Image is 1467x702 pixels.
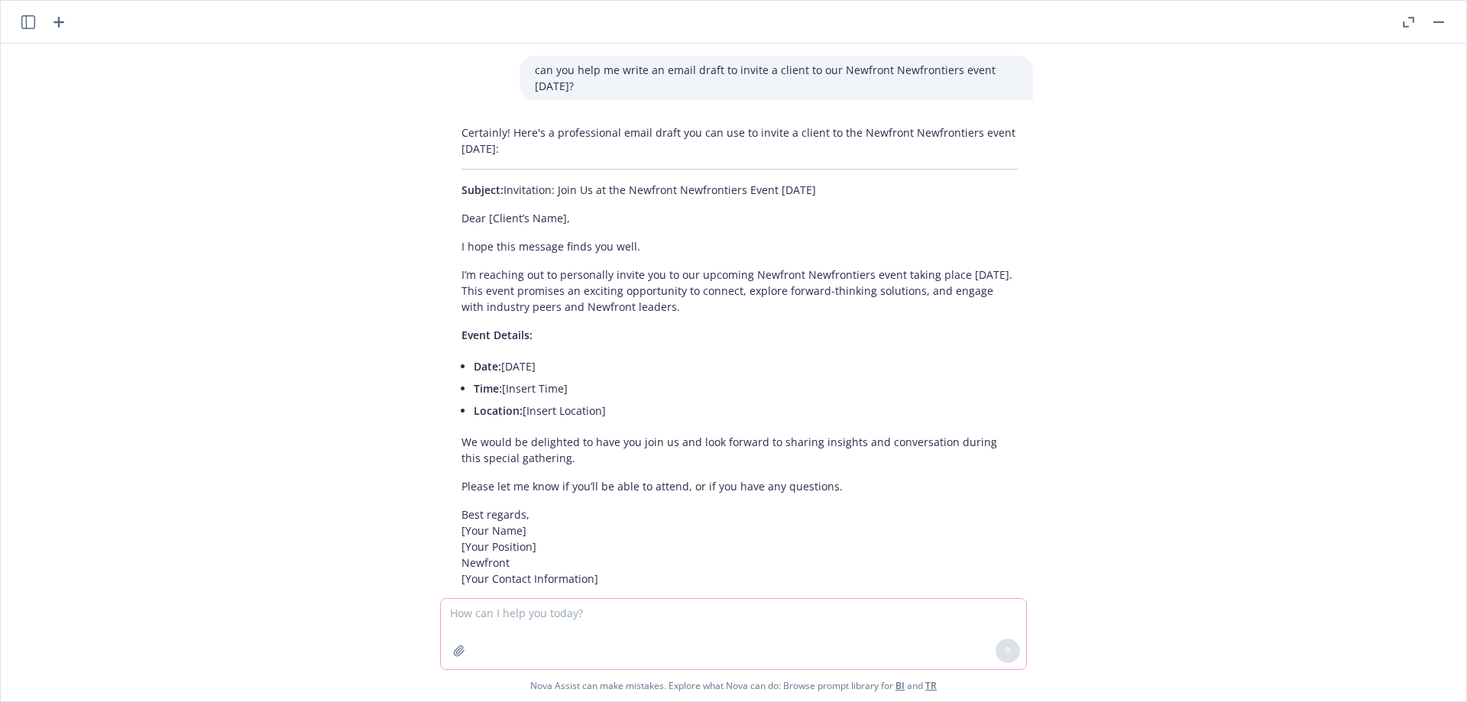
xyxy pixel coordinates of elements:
[535,62,1018,94] p: can you help me write an email draft to invite a client to our Newfront Newfrontiers event [DATE]?
[461,506,1018,587] p: Best regards, [Your Name] [Your Position] Newfront [Your Contact Information]
[895,679,905,692] a: BI
[474,403,523,418] span: Location:
[461,434,1018,466] p: We would be delighted to have you join us and look forward to sharing insights and conversation d...
[461,210,1018,226] p: Dear [Client’s Name],
[461,125,1018,157] p: Certainly! Here's a professional email draft you can use to invite a client to the Newfront Newfr...
[474,359,501,374] span: Date:
[461,238,1018,254] p: I hope this message finds you well.
[474,355,1018,377] li: [DATE]
[474,381,502,396] span: Time:
[925,679,937,692] a: TR
[530,670,937,701] span: Nova Assist can make mistakes. Explore what Nova can do: Browse prompt library for and
[461,478,1018,494] p: Please let me know if you’ll be able to attend, or if you have any questions.
[461,183,504,197] span: Subject:
[461,267,1018,315] p: I’m reaching out to personally invite you to our upcoming Newfront Newfrontiers event taking plac...
[474,377,1018,400] li: [Insert Time]
[474,400,1018,422] li: [Insert Location]
[461,182,1018,198] p: Invitation: Join Us at the Newfront Newfrontiers Event [DATE]
[461,328,533,342] span: Event Details:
